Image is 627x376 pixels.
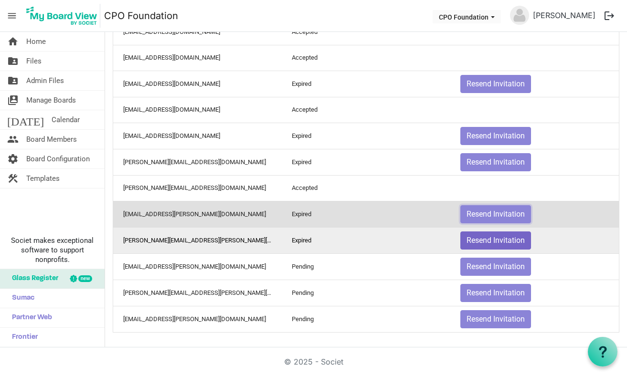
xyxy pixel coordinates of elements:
[7,32,19,51] span: home
[7,71,19,90] span: folder_shared
[113,227,282,253] td: monica.cheng@blakes.com column header Email Address
[529,6,599,25] a: [PERSON_NAME]
[4,236,100,264] span: Societ makes exceptional software to support nonprofits.
[7,91,19,110] span: switch_account
[26,149,90,168] span: Board Configuration
[450,97,619,123] td: is template cell column header
[282,227,450,253] td: Expired column header Invitation Status
[7,52,19,71] span: folder_shared
[113,175,282,201] td: letha@lethamac.ca column header Email Address
[450,306,619,332] td: Resend Invitation is template cell column header
[450,280,619,306] td: Resend Invitation is template cell column header
[26,130,77,149] span: Board Members
[113,201,282,227] td: jhughes3@shaw.ca column header Email Address
[282,97,450,123] td: Accepted column header Invitation Status
[3,7,21,25] span: menu
[284,357,343,366] a: © 2025 - Societ
[7,169,19,188] span: construction
[460,231,531,250] button: Resend Invitation
[282,45,450,71] td: Accepted column header Invitation Status
[460,284,531,302] button: Resend Invitation
[282,123,450,149] td: Expired column header Invitation Status
[26,32,46,51] span: Home
[113,19,282,45] td: acherniakkennedy@osler.com column header Email Address
[450,201,619,227] td: Resend Invitation is template cell column header
[450,175,619,201] td: is template cell column header
[450,149,619,175] td: Resend Invitation is template cell column header
[113,306,282,332] td: cgrigoriu@cassels.com column header Email Address
[7,289,34,308] span: Sumac
[113,97,282,123] td: alexfwan@gmail.com column header Email Address
[26,71,64,90] span: Admin Files
[7,269,58,288] span: Glass Register
[113,123,282,149] td: eclark4@hotmail.com column header Email Address
[282,71,450,97] td: Expired column header Invitation Status
[282,175,450,201] td: Accepted column header Invitation Status
[282,280,450,306] td: Pending column header Invitation Status
[104,6,178,25] a: CPO Foundation
[282,253,450,280] td: Pending column header Invitation Status
[23,4,100,28] img: My Board View Logo
[7,110,44,129] span: [DATE]
[7,308,52,327] span: Partner Web
[460,75,531,93] button: Resend Invitation
[433,10,501,23] button: CPO Foundation dropdownbutton
[7,130,19,149] span: people
[450,71,619,97] td: Resend Invitation is template cell column header
[113,149,282,175] td: ellen@parkerpr.ca column header Email Address
[282,19,450,45] td: Accepted column header Invitation Status
[460,205,531,223] button: Resend Invitation
[23,4,104,28] a: My Board View Logo
[26,52,42,71] span: Files
[460,153,531,171] button: Resend Invitation
[282,306,450,332] td: Pending column header Invitation Status
[113,45,282,71] td: dsdaly01@gmail.com column header Email Address
[450,45,619,71] td: is template cell column header
[26,169,60,188] span: Templates
[599,6,619,26] button: logout
[7,149,19,168] span: settings
[450,19,619,45] td: is template cell column header
[52,110,80,129] span: Calendar
[450,227,619,253] td: Resend Invitation is template cell column header
[460,258,531,276] button: Resend Invitation
[460,310,531,328] button: Resend Invitation
[26,91,76,110] span: Manage Boards
[113,253,282,280] td: niki.n.dunne@gmail.com column header Email Address
[450,123,619,149] td: Resend Invitation is template cell column header
[282,149,450,175] td: Expired column header Invitation Status
[7,328,38,347] span: Frontier
[282,201,450,227] td: Expired column header Invitation Status
[113,71,282,97] td: byronneiles@outlook.com column header Email Address
[78,275,92,282] div: new
[510,6,529,25] img: no-profile-picture.svg
[113,280,282,306] td: colin.jackson@atco.com column header Email Address
[450,253,619,280] td: Resend Invitation is template cell column header
[460,127,531,145] button: Resend Invitation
